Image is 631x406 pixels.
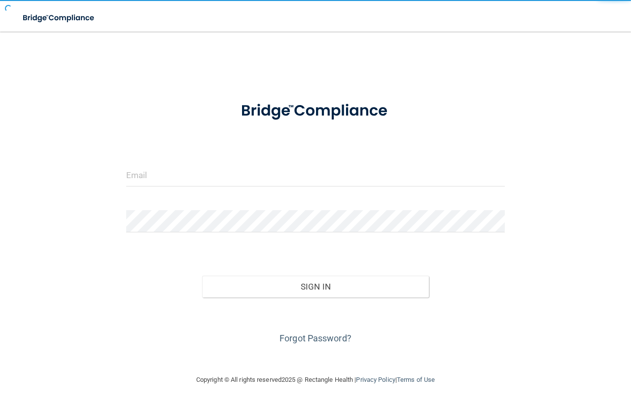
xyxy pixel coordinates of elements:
button: Sign In [202,276,429,297]
a: Terms of Use [397,376,435,383]
a: Privacy Policy [356,376,395,383]
img: bridge_compliance_login_screen.278c3ca4.svg [225,91,407,131]
input: Email [126,164,505,186]
img: bridge_compliance_login_screen.278c3ca4.svg [15,8,104,28]
a: Forgot Password? [280,333,351,343]
div: Copyright © All rights reserved 2025 @ Rectangle Health | | [136,364,495,396]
